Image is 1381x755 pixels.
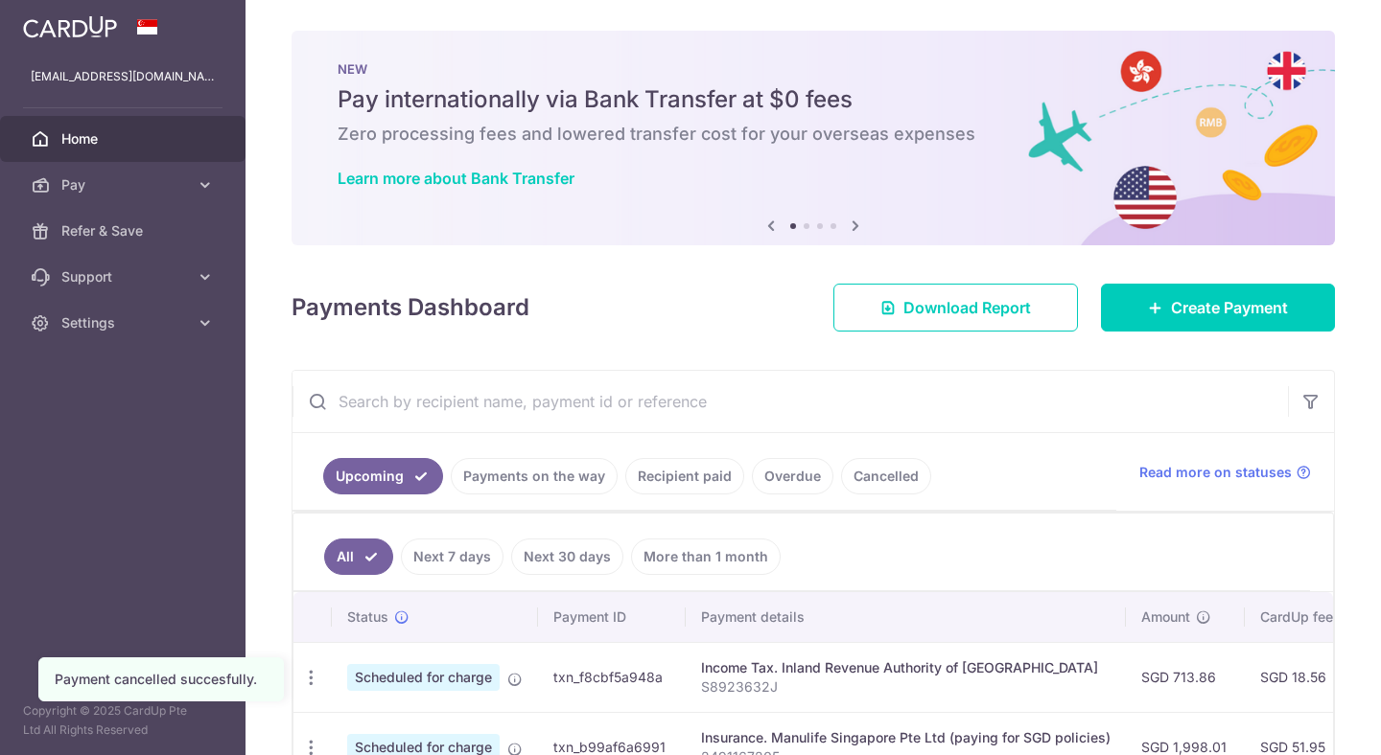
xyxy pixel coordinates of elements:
[347,607,388,627] span: Status
[324,538,393,575] a: All
[338,123,1289,146] h6: Zero processing fees and lowered transfer cost for your overseas expenses
[631,538,781,575] a: More than 1 month
[625,458,744,494] a: Recipient paid
[61,129,188,149] span: Home
[752,458,833,494] a: Overdue
[701,658,1111,677] div: Income Tax. Inland Revenue Authority of [GEOGRAPHIC_DATA]
[1126,642,1245,712] td: SGD 713.86
[686,592,1126,642] th: Payment details
[1139,463,1292,482] span: Read more on statuses
[61,221,188,240] span: Refer & Save
[1141,607,1190,627] span: Amount
[1245,642,1369,712] td: SGD 18.56
[323,458,443,494] a: Upcoming
[338,84,1289,115] h5: Pay internationally via Bank Transfer at $0 fees
[338,61,1289,77] p: NEW
[701,677,1111,697] p: S8923632J
[292,31,1335,245] img: Bank transfer banner
[538,642,686,712] td: txn_f8cbf5a948a
[55,670,268,689] div: Payment cancelled succesfully.
[31,67,215,86] p: [EMAIL_ADDRESS][DOMAIN_NAME]
[293,371,1288,432] input: Search by recipient name, payment id or reference
[61,313,188,332] span: Settings
[1139,463,1311,482] a: Read more on statuses
[451,458,618,494] a: Payments on the way
[61,267,188,286] span: Support
[347,664,500,691] span: Scheduled for charge
[841,458,931,494] a: Cancelled
[903,296,1031,319] span: Download Report
[511,538,623,575] a: Next 30 days
[1101,284,1335,332] a: Create Payment
[61,175,188,194] span: Pay
[1171,296,1288,319] span: Create Payment
[701,728,1111,747] div: Insurance. Manulife Singapore Pte Ltd (paying for SGD policies)
[538,592,686,642] th: Payment ID
[833,284,1078,332] a: Download Report
[338,169,574,188] a: Learn more about Bank Transfer
[401,538,503,575] a: Next 7 days
[1260,607,1333,627] span: CardUp fee
[292,290,529,325] h4: Payments Dashboard
[23,15,117,38] img: CardUp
